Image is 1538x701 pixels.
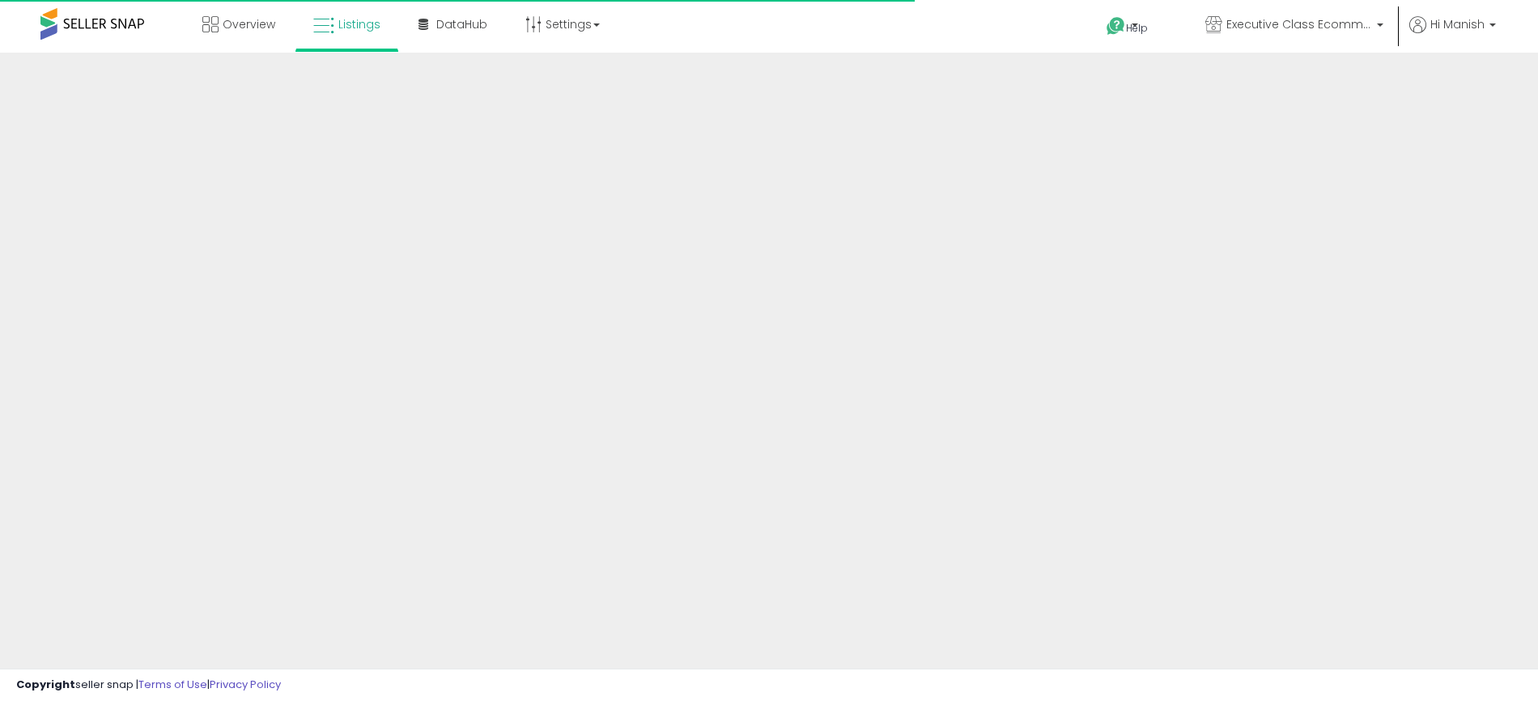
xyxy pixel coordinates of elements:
span: Help [1126,21,1148,35]
span: Overview [223,16,275,32]
a: Terms of Use [138,677,207,692]
i: Get Help [1106,16,1126,36]
a: Hi Manish [1409,16,1496,53]
span: Listings [338,16,380,32]
span: DataHub [436,16,487,32]
div: seller snap | | [16,678,281,693]
a: Privacy Policy [210,677,281,692]
span: Executive Class Ecommerce Inc [1226,16,1372,32]
a: Help [1094,4,1179,53]
strong: Copyright [16,677,75,692]
span: Hi Manish [1430,16,1485,32]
